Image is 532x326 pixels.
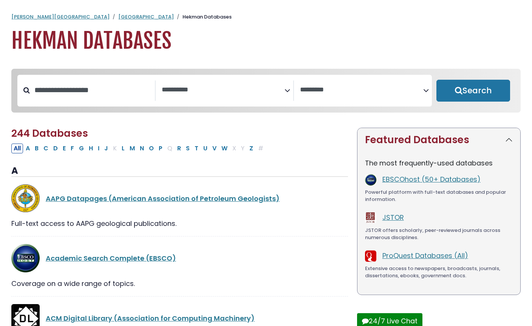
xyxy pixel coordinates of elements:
[219,144,230,153] button: Filter Results W
[192,144,201,153] button: Filter Results T
[365,188,513,203] div: Powerful platform with full-text databases and popular information.
[201,144,210,153] button: Filter Results U
[11,278,348,289] div: Coverage on a wide range of topics.
[96,144,102,153] button: Filter Results I
[365,227,513,241] div: JSTOR offers scholarly, peer-reviewed journals across numerous disciplines.
[162,86,285,94] textarea: Search
[156,144,165,153] button: Filter Results P
[30,84,155,96] input: Search database by title or keyword
[23,144,32,153] button: Filter Results A
[51,144,60,153] button: Filter Results D
[210,144,219,153] button: Filter Results V
[46,253,176,263] a: Academic Search Complete (EBSCO)
[127,144,137,153] button: Filter Results M
[365,265,513,280] div: Extensive access to newspapers, broadcasts, journals, dissertations, ebooks, government docs.
[118,13,174,20] a: [GEOGRAPHIC_DATA]
[11,218,348,229] div: Full-text access to AAPG geological publications.
[11,69,521,113] nav: Search filters
[382,251,468,260] a: ProQuest Databases (All)
[32,144,41,153] button: Filter Results B
[138,144,146,153] button: Filter Results N
[357,128,520,152] button: Featured Databases
[11,143,266,153] div: Alpha-list to filter by first letter of database name
[11,144,23,153] button: All
[175,144,183,153] button: Filter Results R
[365,158,513,168] p: The most frequently-used databases
[60,144,68,153] button: Filter Results E
[11,165,348,177] h3: A
[11,127,88,140] span: 244 Databases
[184,144,192,153] button: Filter Results S
[77,144,86,153] button: Filter Results G
[46,194,280,203] a: AAPG Datapages (American Association of Petroleum Geologists)
[174,13,232,21] li: Hekman Databases
[46,314,255,323] a: ACM Digital Library (Association for Computing Machinery)
[87,144,95,153] button: Filter Results H
[147,144,156,153] button: Filter Results O
[11,13,110,20] a: [PERSON_NAME][GEOGRAPHIC_DATA]
[11,28,521,54] h1: Hekman Databases
[382,213,404,222] a: JSTOR
[68,144,76,153] button: Filter Results F
[41,144,51,153] button: Filter Results C
[102,144,110,153] button: Filter Results J
[300,86,423,94] textarea: Search
[436,80,510,102] button: Submit for Search Results
[11,13,521,21] nav: breadcrumb
[382,175,481,184] a: EBSCOhost (50+ Databases)
[119,144,127,153] button: Filter Results L
[247,144,255,153] button: Filter Results Z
